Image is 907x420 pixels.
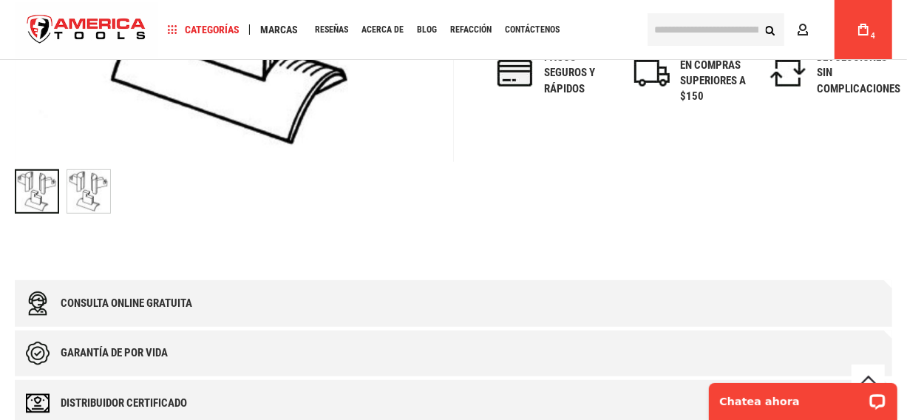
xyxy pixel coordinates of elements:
font: Blog [417,24,437,35]
a: Reseñas [308,20,355,40]
img: envío [634,60,670,87]
a: Refacción [444,20,498,40]
font: Marcas [260,24,298,35]
font: Acerca de [361,24,404,35]
font: Reseñas [315,24,348,35]
font: Contáctenos [505,24,560,35]
font: Categorías [185,24,240,35]
a: Marcas [254,20,305,40]
font: Cuenta [814,24,852,35]
button: Buscar [756,16,784,44]
a: logotipo de la tienda [15,2,158,58]
iframe: Widget de chat LiveChat [699,373,907,420]
a: Blog [410,20,444,40]
font: Consulta online gratuita [61,297,192,310]
a: Acerca de [355,20,410,40]
div: RIDGID 59325 JUEGO DE MORDAZAS A22A 7/8 [15,162,67,221]
font: DEVOLUCIONES SIN COMPLICACIONES [817,50,900,95]
img: devoluciones [770,60,806,87]
img: Herramientas de América [15,2,158,58]
font: Refacción [450,24,492,35]
font: Distribuidor certificado [61,396,187,410]
a: Contáctenos [498,20,566,40]
div: RIDGID 59325 JUEGO DE MORDAZAS A22A 7/8 [67,162,111,221]
font: 4 [871,32,875,40]
img: pagos [497,60,533,87]
img: RIDGID 59325 JUEGO DE MORDAZAS A22A 7/8 [67,170,110,213]
font: Garantía de por vida [61,346,168,359]
font: Pagos seguros y rápidos [544,50,595,95]
a: Categorías [161,20,246,40]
